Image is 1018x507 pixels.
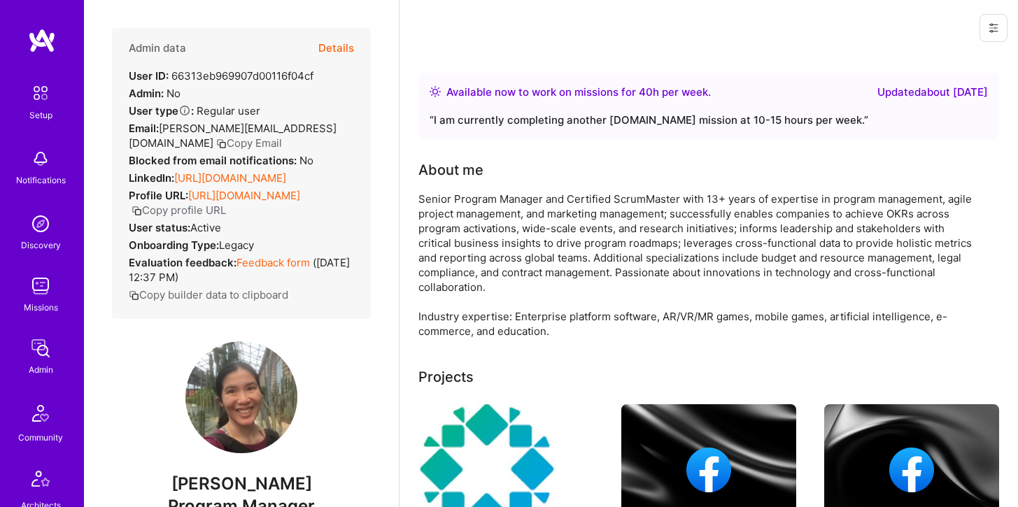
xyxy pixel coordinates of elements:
[112,473,371,494] span: [PERSON_NAME]
[129,154,299,167] strong: Blocked from email notifications:
[24,300,58,315] div: Missions
[889,448,934,492] img: Company logo
[129,287,288,302] button: Copy builder data to clipboard
[26,78,55,108] img: setup
[129,189,188,202] strong: Profile URL:
[27,272,55,300] img: teamwork
[129,290,139,301] i: icon Copy
[18,430,63,445] div: Community
[28,28,56,53] img: logo
[129,122,159,135] strong: Email:
[639,85,653,99] span: 40
[129,238,219,252] strong: Onboarding Type:
[236,256,310,269] a: Feedback form
[132,206,142,216] i: icon Copy
[129,221,190,234] strong: User status:
[129,171,174,185] strong: LinkedIn:
[129,86,181,101] div: No
[129,256,236,269] strong: Evaluation feedback:
[24,397,57,430] img: Community
[129,69,313,83] div: 66313eb969907d00116f04cf
[27,334,55,362] img: admin teamwork
[27,210,55,238] img: discovery
[877,84,988,101] div: Updated about [DATE]
[216,136,282,150] button: Copy Email
[174,171,286,185] a: [URL][DOMAIN_NAME]
[178,104,191,117] i: Help
[318,28,354,69] button: Details
[446,84,711,101] div: Available now to work on missions for h per week .
[29,362,53,377] div: Admin
[129,103,260,118] div: Regular user
[16,173,66,187] div: Notifications
[24,464,57,498] img: Architects
[129,104,194,117] strong: User type :
[686,448,731,492] img: Company logo
[219,238,254,252] span: legacy
[418,366,474,387] div: Projects
[129,122,337,150] span: [PERSON_NAME][EMAIL_ADDRESS][DOMAIN_NAME]
[129,153,313,168] div: No
[129,255,354,285] div: ( [DATE] 12:37 PM )
[418,192,978,338] div: Senior Program Manager and Certified ScrumMaster with 13+ years of expertise in program managemen...
[418,159,483,180] div: About me
[129,69,169,83] strong: User ID:
[430,112,988,129] div: “ I am currently completing another [DOMAIN_NAME] mission at 10-15 hours per week. ”
[129,42,186,55] h4: Admin data
[185,341,297,453] img: User Avatar
[29,108,52,122] div: Setup
[21,238,61,252] div: Discovery
[132,203,226,217] button: Copy profile URL
[216,138,227,149] i: icon Copy
[430,86,441,97] img: Availability
[27,145,55,173] img: bell
[190,221,221,234] span: Active
[188,189,300,202] a: [URL][DOMAIN_NAME]
[129,87,164,100] strong: Admin:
